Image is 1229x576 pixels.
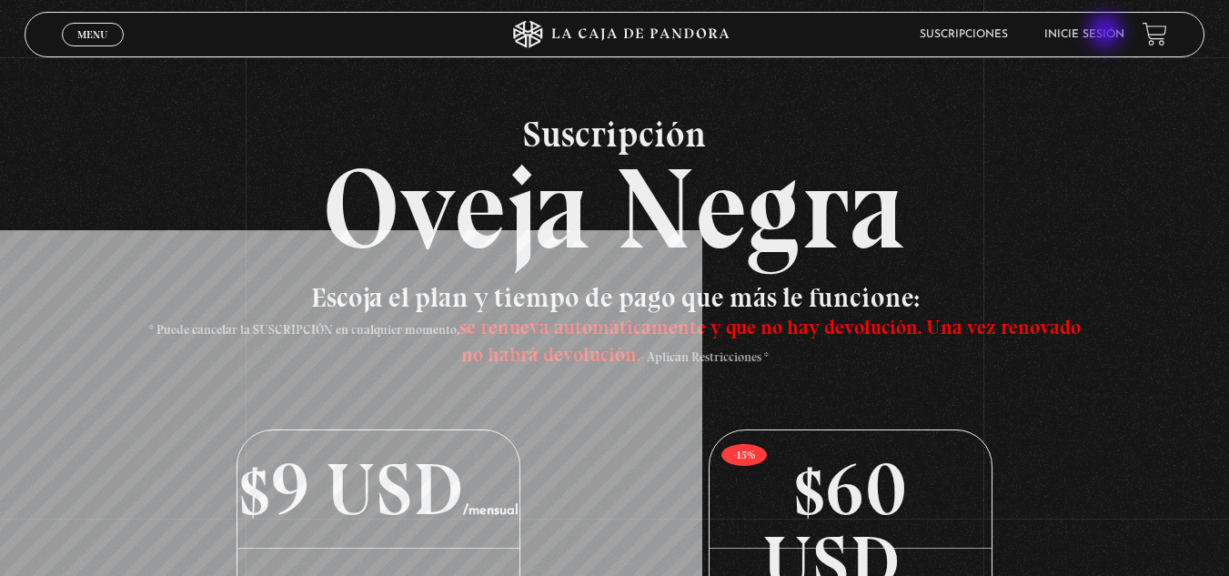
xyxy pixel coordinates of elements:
[143,284,1087,366] h3: Escoja el plan y tiempo de pago que más le funcione:
[920,29,1008,40] a: Suscripciones
[71,44,114,56] span: Cerrar
[149,322,1081,365] span: * Puede cancelar la SUSCRIPCIÓN en cualquier momento, - Aplican Restricciones *
[463,504,519,518] span: /mensual
[77,29,107,40] span: Menu
[25,116,1204,266] h2: Oveja Negra
[710,430,991,549] p: $60 USD
[1044,29,1124,40] a: Inicie sesión
[25,116,1204,152] span: Suscripción
[237,430,519,549] p: $9 USD
[1143,22,1167,46] a: View your shopping cart
[459,315,1081,367] span: se renueva automáticamente y que no hay devolución. Una vez renovado no habrá devolución.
